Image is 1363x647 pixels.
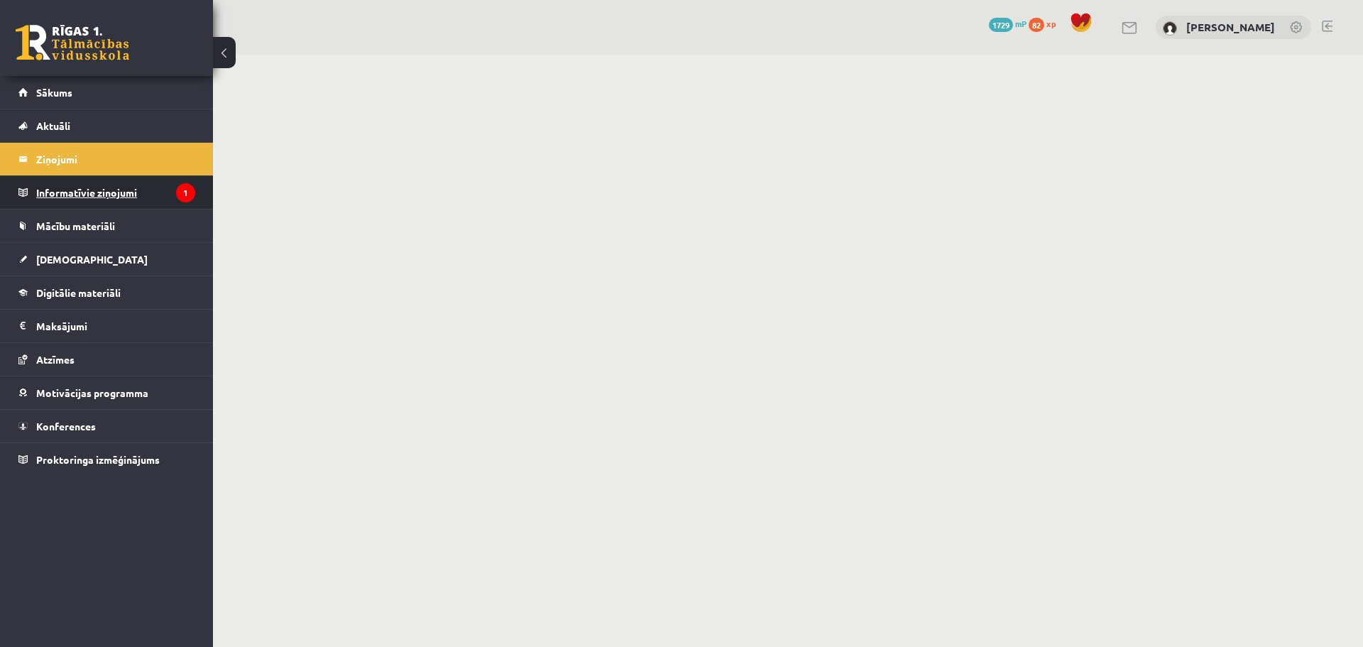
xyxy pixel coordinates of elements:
legend: Informatīvie ziņojumi [36,176,195,209]
img: Ieva Marija Krepa [1163,21,1177,36]
span: Motivācijas programma [36,386,148,399]
span: [DEMOGRAPHIC_DATA] [36,253,148,266]
span: 82 [1029,18,1044,32]
a: Aktuāli [18,109,195,142]
a: 1729 mP [989,18,1027,29]
span: Atzīmes [36,353,75,366]
a: Konferences [18,410,195,442]
span: Proktoringa izmēģinājums [36,453,160,466]
i: 1 [176,183,195,202]
a: Informatīvie ziņojumi1 [18,176,195,209]
a: Maksājumi [18,310,195,342]
a: Atzīmes [18,343,195,376]
a: Digitālie materiāli [18,276,195,309]
a: 82 xp [1029,18,1063,29]
a: Mācību materiāli [18,210,195,242]
a: [DEMOGRAPHIC_DATA] [18,243,195,276]
legend: Maksājumi [36,310,195,342]
a: Sākums [18,76,195,109]
span: xp [1046,18,1056,29]
legend: Ziņojumi [36,143,195,175]
span: Aktuāli [36,119,70,132]
a: Ziņojumi [18,143,195,175]
span: Konferences [36,420,96,433]
span: 1729 [989,18,1013,32]
a: Proktoringa izmēģinājums [18,443,195,476]
span: Mācību materiāli [36,219,115,232]
span: Sākums [36,86,72,99]
span: Digitālie materiāli [36,286,121,299]
a: [PERSON_NAME] [1186,20,1275,34]
a: Rīgas 1. Tālmācības vidusskola [16,25,129,60]
a: Motivācijas programma [18,376,195,409]
span: mP [1015,18,1027,29]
